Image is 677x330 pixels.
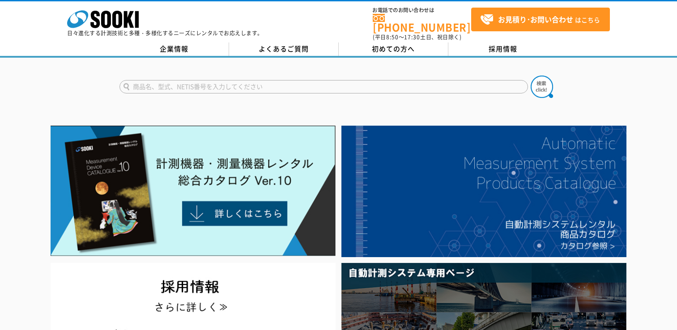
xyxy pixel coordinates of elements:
[386,33,399,41] span: 8:50
[341,126,626,257] img: 自動計測システムカタログ
[498,14,573,25] strong: お見積り･お問い合わせ
[404,33,420,41] span: 17:30
[471,8,610,31] a: お見積り･お問い合わせはこちら
[119,42,229,56] a: 企業情報
[373,14,471,32] a: [PHONE_NUMBER]
[229,42,339,56] a: よくあるご質問
[372,44,415,54] span: 初めての方へ
[531,76,553,98] img: btn_search.png
[339,42,448,56] a: 初めての方へ
[119,80,528,93] input: 商品名、型式、NETIS番号を入力してください
[51,126,336,256] img: Catalog Ver10
[67,30,263,36] p: 日々進化する計測技術と多種・多様化するニーズにレンタルでお応えします。
[448,42,558,56] a: 採用情報
[480,13,600,26] span: はこちら
[373,33,461,41] span: (平日 ～ 土日、祝日除く)
[373,8,471,13] span: お電話でのお問い合わせは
